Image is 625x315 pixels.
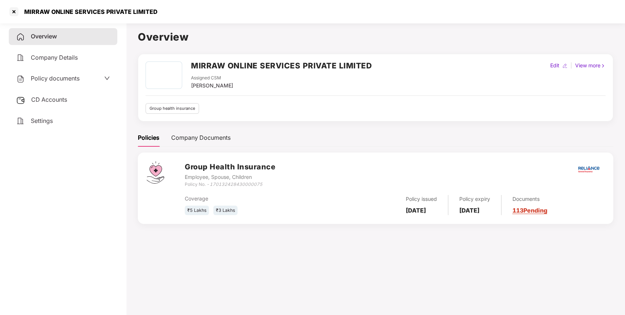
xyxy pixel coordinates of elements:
[31,75,80,82] span: Policy documents
[210,181,262,187] i: 170132428430000075
[512,207,547,214] a: 113 Pending
[459,207,479,214] b: [DATE]
[406,195,437,203] div: Policy issued
[138,29,613,45] h1: Overview
[20,8,158,15] div: MIRRAW ONLINE SERVICES PRIVATE LIMITED
[31,54,78,61] span: Company Details
[147,161,164,184] img: svg+xml;base64,PHN2ZyB4bWxucz0iaHR0cDovL3d3dy53My5vcmcvMjAwMC9zdmciIHdpZHRoPSI0Ny43MTQiIGhlaWdodD...
[138,133,159,142] div: Policies
[185,181,275,188] div: Policy No. -
[459,195,490,203] div: Policy expiry
[16,33,25,41] img: svg+xml;base64,PHN2ZyB4bWxucz0iaHR0cDovL3d3dy53My5vcmcvMjAwMC9zdmciIHdpZHRoPSIyNCIgaGVpZ2h0PSIyNC...
[191,60,372,72] h2: MIRRAW ONLINE SERVICES PRIVATE LIMITED
[191,75,233,82] div: Assigned CSM
[213,206,238,215] div: ₹3 Lakhs
[185,173,275,181] div: Employee, Spouse, Children
[191,82,233,90] div: [PERSON_NAME]
[104,75,110,81] span: down
[16,96,25,105] img: svg+xml;base64,PHN2ZyB3aWR0aD0iMjUiIGhlaWdodD0iMjQiIHZpZXdCb3g9IjAgMCAyNSAyNCIgZmlsbD0ibm9uZSIgeG...
[146,103,199,114] div: Group health insurance
[512,195,547,203] div: Documents
[16,53,25,62] img: svg+xml;base64,PHN2ZyB4bWxucz0iaHR0cDovL3d3dy53My5vcmcvMjAwMC9zdmciIHdpZHRoPSIyNCIgaGVpZ2h0PSIyNC...
[185,195,325,203] div: Coverage
[562,63,567,68] img: editIcon
[185,161,275,173] h3: Group Health Insurance
[16,75,25,83] img: svg+xml;base64,PHN2ZyB4bWxucz0iaHR0cDovL3d3dy53My5vcmcvMjAwMC9zdmciIHdpZHRoPSIyNCIgaGVpZ2h0PSIyNC...
[600,63,606,68] img: rightIcon
[569,61,574,70] div: |
[171,133,231,142] div: Company Documents
[574,61,607,70] div: View more
[16,117,25,125] img: svg+xml;base64,PHN2ZyB4bWxucz0iaHR0cDovL3d3dy53My5vcmcvMjAwMC9zdmciIHdpZHRoPSIyNCIgaGVpZ2h0PSIyNC...
[576,164,602,175] img: rgi.png
[406,207,426,214] b: [DATE]
[549,61,561,70] div: Edit
[185,206,209,215] div: ₹5 Lakhs
[31,117,53,124] span: Settings
[31,96,67,103] span: CD Accounts
[31,33,57,40] span: Overview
